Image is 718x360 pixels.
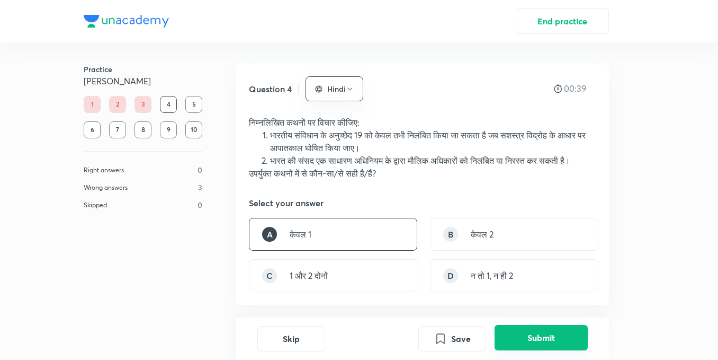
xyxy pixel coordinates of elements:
li: भारतीय संविधान के अनुच्छेद 19 को केवल तभी निलंबित किया जा सकता है जब सशस्त्र विद्रोह के आधार पर आ... [270,129,596,154]
h6: Practice [84,64,202,75]
button: Save [418,326,486,352]
div: 10 [185,121,202,138]
h5: Question 4 [249,83,292,95]
div: 7 [109,121,126,138]
p: न तो 1, न ही 2 [471,269,513,282]
h5: Select your answer [249,197,324,209]
p: 1 और 2 दोनों [290,269,328,282]
div: 3 [134,96,151,113]
p: 0 [198,164,202,175]
p: केवल 2 [471,228,493,241]
h5: [PERSON_NAME] [84,75,202,87]
div: A [262,227,277,242]
button: Skip [257,326,325,352]
p: 0 [198,199,202,210]
img: stopwatch icon [554,84,562,93]
div: B [443,227,458,242]
div: 8 [134,121,151,138]
button: End practice [516,8,609,34]
button: Submit [495,325,588,350]
div: 1 [84,96,101,113]
p: Right answers [84,165,124,175]
p: निम्नलिखित कथनों पर विचार कीजिए: [249,116,596,129]
button: Hindi [306,76,363,101]
div: 2 [109,96,126,113]
li: भारत की संसद एक साधारण अधिनियम के द्वारा मौलिक अधिकारों को निलंबित या निरस्त कर सकती है। [270,154,596,167]
p: 3 [198,182,202,193]
div: 4 [160,96,177,113]
div: 00:39 [554,84,596,93]
img: Company Logo [84,15,169,28]
div: C [262,268,277,283]
p: Skipped [84,200,107,210]
p: उपर्युक्त कथनों में से कौन-सा/से सही है/हैं? [249,167,596,180]
div: 6 [84,121,101,138]
div: 9 [160,121,177,138]
div: 5 [185,96,202,113]
p: केवल 1 [290,228,311,241]
div: D [443,268,458,283]
p: Wrong answers [84,183,128,192]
